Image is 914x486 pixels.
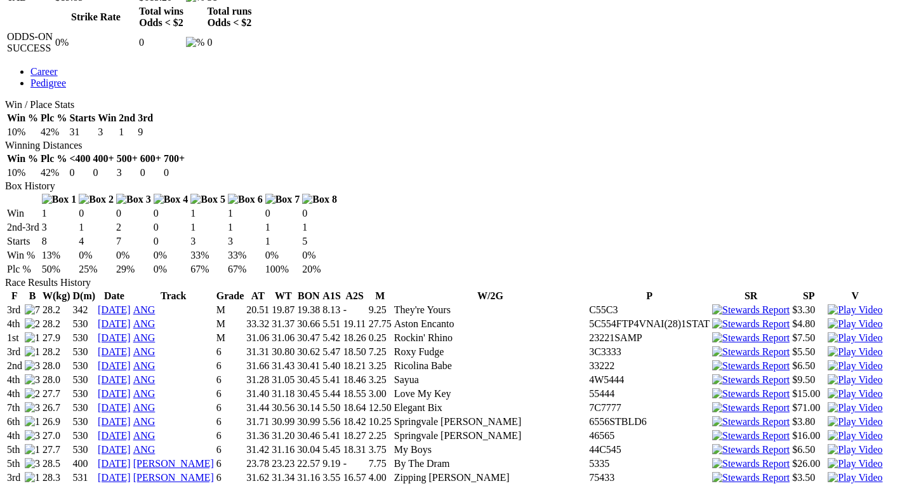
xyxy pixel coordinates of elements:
img: Play Video [828,472,882,483]
td: 31.40 [246,388,270,400]
td: 9 [137,126,154,138]
td: 13% [41,249,77,262]
td: 5.40 [322,360,341,372]
th: A1S [322,290,341,302]
img: Stewards Report [712,458,790,469]
td: $15.00 [791,388,826,400]
img: Play Video [828,360,882,372]
td: $3.30 [791,304,826,316]
td: 31.71 [246,415,270,428]
th: 400+ [93,152,115,165]
div: Race Results History [5,277,899,288]
th: W(kg) [42,290,71,302]
td: 18.50 [343,346,367,358]
td: 530 [72,346,96,358]
td: 0 [69,166,91,179]
td: 4 [78,235,114,248]
th: Win [97,112,117,125]
td: 31.44 [246,402,270,414]
td: Love My Key [394,388,587,400]
td: 20% [301,263,338,276]
td: 530 [72,318,96,330]
td: C55C3 [588,304,710,316]
td: 342 [72,304,96,316]
td: 6 [216,402,245,414]
td: 1 [190,221,226,234]
th: Plc % [40,112,67,125]
td: 42% [40,126,67,138]
img: Box 6 [228,194,263,205]
td: 25% [78,263,114,276]
td: 5.50 [322,402,341,414]
img: 1 [25,332,40,344]
td: 20.51 [246,304,270,316]
td: Rockin' Rhino [394,332,587,344]
a: [DATE] [98,318,131,329]
td: $7.50 [791,332,826,344]
div: Win / Place Stats [5,99,899,111]
td: 3.25 [368,374,392,386]
td: 3 [190,235,226,248]
a: View replay [828,402,882,413]
td: 100% [265,263,301,276]
td: 530 [72,360,96,372]
img: Play Video [828,332,882,344]
td: Ricolina Babe [394,360,587,372]
img: Box 5 [190,194,225,205]
div: Box History [5,180,899,192]
th: Plc % [40,152,67,165]
a: [DATE] [98,388,131,399]
td: 10% [6,166,39,179]
td: 28.2 [42,346,71,358]
td: 3.00 [368,388,392,400]
a: View replay [828,318,882,329]
td: 5.42 [322,332,341,344]
a: View replay [828,346,882,357]
td: 1 [118,126,136,138]
a: View replay [828,304,882,315]
td: 2nd [6,360,23,372]
td: Aston Encanto [394,318,587,330]
td: 0% [78,249,114,262]
img: 3 [25,402,40,414]
th: 600+ [140,152,162,165]
td: 0 [140,166,162,179]
td: Sayua [394,374,587,386]
th: F [6,290,23,302]
td: 33% [190,249,226,262]
img: Stewards Report [712,374,790,386]
th: 500+ [116,152,138,165]
th: B [24,290,41,302]
a: ANG [133,444,156,455]
td: 31.05 [271,374,295,386]
a: ANG [133,416,156,427]
a: ANG [133,374,156,385]
th: <400 [69,152,91,165]
td: 530 [72,388,96,400]
td: $71.00 [791,402,826,414]
td: 30.56 [271,402,295,414]
th: P [588,290,710,302]
td: 30.66 [296,318,321,330]
img: Play Video [828,430,882,442]
img: Play Video [828,318,882,330]
td: 1 [190,207,226,220]
td: 30.45 [296,388,321,400]
th: W/2G [394,290,587,302]
th: AT [246,290,270,302]
img: Box 8 [302,194,337,205]
td: 6 [216,360,245,372]
td: 0% [55,30,137,55]
a: [DATE] [98,416,131,427]
td: 30.80 [271,346,295,358]
td: 0% [153,263,189,276]
a: ANG [133,430,156,441]
th: Total wins Odds < $2 [138,5,184,29]
td: 6 [216,346,245,358]
img: Play Video [828,346,882,358]
a: View replay [828,430,882,441]
img: Stewards Report [712,416,790,428]
th: Strike Rate [55,5,137,29]
td: 0.25 [368,332,392,344]
a: View replay [828,472,882,483]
